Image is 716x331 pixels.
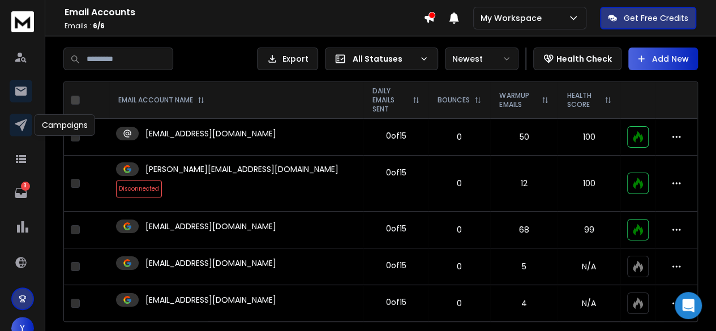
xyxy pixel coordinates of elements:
div: EMAIL ACCOUNT NAME [118,96,204,105]
p: 0 [435,131,483,143]
td: 99 [558,212,620,248]
p: 0 [435,261,483,272]
p: Health Check [556,53,612,65]
p: BOUNCES [438,96,470,105]
td: 50 [490,119,558,156]
span: Disconnected [116,180,162,197]
td: 12 [490,156,558,212]
td: 100 [558,156,620,212]
td: 100 [558,119,620,156]
p: [EMAIL_ADDRESS][DOMAIN_NAME] [145,221,276,232]
p: 0 [435,298,483,309]
p: DAILY EMAILS SENT [372,87,408,114]
button: Health Check [533,48,621,70]
div: Campaigns [35,114,95,136]
div: 0 of 15 [386,260,406,271]
p: 3 [21,182,30,191]
td: 5 [490,248,558,285]
p: Emails : [65,22,423,31]
p: N/A [564,261,614,272]
p: 0 [435,224,483,235]
div: 0 of 15 [386,296,406,308]
p: [EMAIL_ADDRESS][DOMAIN_NAME] [145,257,276,269]
p: [PERSON_NAME][EMAIL_ADDRESS][DOMAIN_NAME] [145,164,338,175]
div: Open Intercom Messenger [675,292,702,319]
img: logo [11,11,34,32]
button: Export [257,48,318,70]
p: HEALTH SCORE [567,91,600,109]
div: 0 of 15 [386,223,406,234]
td: 68 [490,212,558,248]
p: All Statuses [353,53,415,65]
span: 6 / 6 [93,21,105,31]
button: Get Free Credits [600,7,696,29]
p: Get Free Credits [624,12,688,24]
a: 3 [10,182,32,204]
p: [EMAIL_ADDRESS][DOMAIN_NAME] [145,128,276,139]
div: 0 of 15 [386,167,406,178]
p: [EMAIL_ADDRESS][DOMAIN_NAME] [145,294,276,306]
div: 0 of 15 [386,130,406,141]
p: My Workspace [481,12,546,24]
p: WARMUP EMAILS [499,91,537,109]
p: N/A [564,298,614,309]
td: 4 [490,285,558,322]
button: Add New [628,48,698,70]
button: Newest [445,48,518,70]
h1: Email Accounts [65,6,423,19]
p: 0 [435,178,483,189]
